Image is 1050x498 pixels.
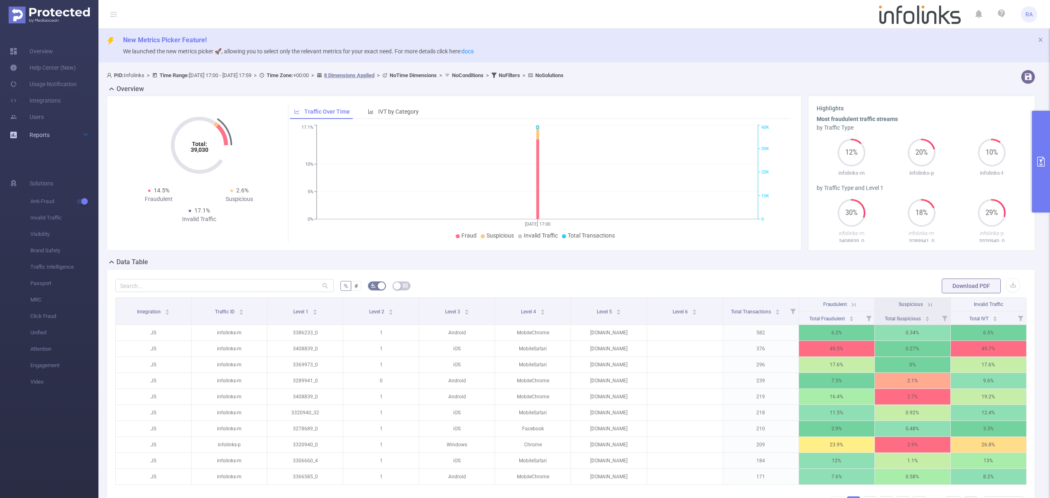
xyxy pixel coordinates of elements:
p: 3369973_0 [267,357,343,372]
p: MobileSafari [495,357,571,372]
p: 1 [343,405,419,420]
p: 239 [723,373,799,388]
p: Facebook [495,421,571,436]
i: Filter menu [1015,311,1026,324]
p: 1 [343,453,419,468]
p: infolinks-m [192,405,267,420]
p: 296 [723,357,799,372]
p: 0.34% [875,325,950,340]
p: 12.4% [951,405,1026,420]
p: JS [116,469,191,484]
tspan: [DATE] 17:00 [525,222,550,227]
tspan: 5% [308,189,313,194]
span: 29% [978,210,1006,216]
span: Level 3 [445,309,461,315]
p: [DOMAIN_NAME] [571,373,646,388]
span: 10% [978,149,1006,156]
p: JS [116,421,191,436]
span: Suspicious [486,232,514,239]
p: infolinks-m [887,229,957,238]
span: > [374,72,382,78]
p: Android [419,373,495,388]
i: icon: caret-up [313,308,317,311]
span: Total Transactions [731,309,772,315]
p: JS [116,325,191,340]
span: Integration [137,309,162,315]
p: iOS [419,453,495,468]
span: Infolinks [DATE] 17:00 - [DATE] 17:59 +00:00 [107,72,564,78]
span: IVT by Category [378,108,419,115]
i: icon: caret-up [540,308,545,311]
span: Attention [30,341,98,357]
span: 17.1% [194,207,210,214]
p: 3408839_0 [267,341,343,356]
span: > [484,72,491,78]
span: Total Suspicious [885,316,922,322]
button: icon: close [1038,35,1043,44]
p: 0.48% [875,421,950,436]
p: Windows [419,437,495,452]
p: JS [116,437,191,452]
p: 219 [723,389,799,404]
i: icon: caret-down [464,311,469,314]
p: JS [116,341,191,356]
i: Filter menu [939,311,950,324]
p: infolinks-m [192,373,267,388]
i: icon: caret-down [239,311,244,314]
i: icon: caret-down [165,311,169,314]
p: Chrome [495,437,571,452]
p: [DOMAIN_NAME] [571,405,646,420]
a: Integrations [10,92,61,109]
p: 6.2% [799,325,874,340]
span: Fraud [461,232,477,239]
p: 1 [343,437,419,452]
i: icon: table [403,283,408,288]
p: infolinks-m [817,169,887,177]
span: > [437,72,445,78]
p: 17.6% [799,357,874,372]
div: Sort [165,308,170,313]
div: by Traffic Type and Level 1 [817,184,1027,192]
p: iOS [419,405,495,420]
span: Visibility [30,226,98,242]
p: JS [116,453,191,468]
span: Level 5 [597,309,613,315]
p: JS [116,389,191,404]
div: Invalid Traffic [159,215,240,224]
p: 12% [799,453,874,468]
i: icon: caret-down [993,318,997,320]
i: icon: user [107,73,114,78]
p: 19.2% [951,389,1026,404]
p: 9.6% [951,373,1026,388]
p: 0.92% [875,405,950,420]
span: 2.6% [236,187,249,194]
p: [DOMAIN_NAME] [571,341,646,356]
div: Sort [464,308,469,313]
i: Filter menu [787,298,799,324]
p: [DOMAIN_NAME] [571,421,646,436]
i: icon: caret-up [776,308,780,311]
p: infolinks-p [956,229,1027,238]
div: Sort [540,308,545,313]
p: 6.5% [951,325,1026,340]
p: 1 [343,469,419,484]
p: 0% [875,357,950,372]
div: Sort [925,315,930,320]
span: Invalid Traffic [524,232,558,239]
span: Total Fraudulent [809,316,846,322]
p: infolinks-m [192,357,267,372]
p: MobileChrome [495,325,571,340]
p: 3386233_0 [267,325,343,340]
a: Users [10,109,44,125]
b: Time Zone: [267,72,293,78]
p: 2.9% [799,421,874,436]
p: 218 [723,405,799,420]
p: JS [116,405,191,420]
p: 17.6% [951,357,1026,372]
i: icon: caret-down [313,311,317,314]
p: 3306660_4 [267,453,343,468]
tspan: 10K [761,193,769,199]
p: 376 [723,341,799,356]
span: Anti-Fraud [30,193,98,210]
i: icon: caret-down [388,311,393,314]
